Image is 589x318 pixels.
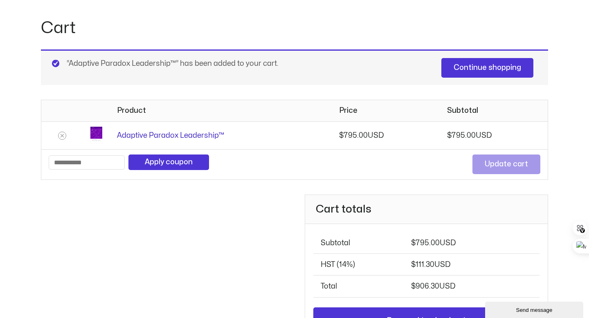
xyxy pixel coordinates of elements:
[313,275,404,297] th: Total
[90,127,103,144] img: Adaptive Paradox Leadership™
[110,100,332,121] th: Product
[447,132,452,139] span: $
[128,155,209,170] button: Apply coupon
[472,155,540,174] button: Update cart
[411,261,450,268] span: 111.30
[447,132,476,139] bdi: 795.00
[305,195,548,224] h2: Cart totals
[411,283,439,290] bdi: 906.30
[441,58,533,78] a: Continue shopping
[440,100,548,121] th: Subtotal
[411,240,440,246] bdi: 795.00
[411,261,416,268] span: $
[58,132,66,140] a: Remove Adaptive Paradox Leadership™ from cart
[485,300,585,318] iframe: chat widget
[41,17,548,40] h1: Cart
[313,232,404,253] th: Subtotal
[339,132,368,139] bdi: 795.00
[411,240,416,246] span: $
[411,283,416,290] span: $
[339,132,344,139] span: $
[117,132,224,139] a: Adaptive Paradox Leadership™
[332,100,440,121] th: Price
[41,49,548,85] div: “Adaptive Paradox Leadership™” has been added to your cart.
[313,253,404,275] th: HST (14%)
